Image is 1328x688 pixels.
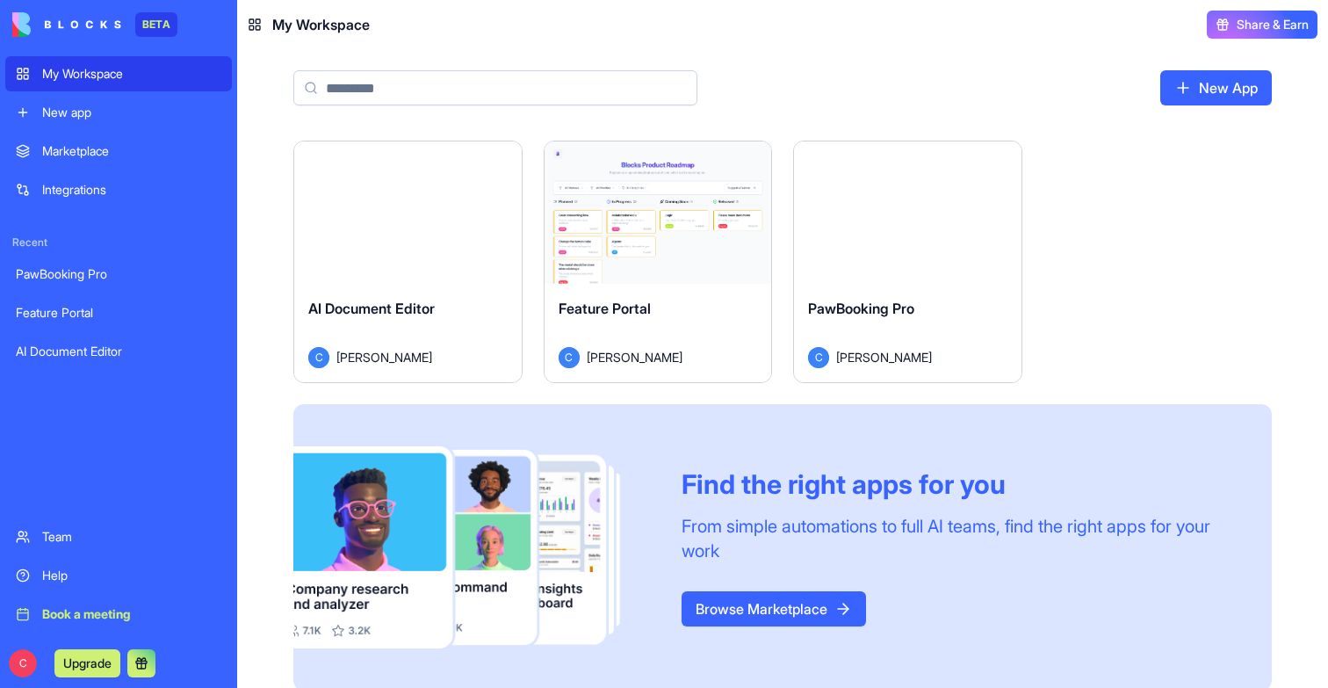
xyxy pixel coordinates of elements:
[5,597,232,632] a: Book a meeting
[293,141,523,383] a: AI Document EditorC[PERSON_NAME]
[336,348,432,366] span: [PERSON_NAME]
[1160,70,1272,105] a: New App
[5,134,232,169] a: Marketplace
[5,172,232,207] a: Integrations
[682,468,1230,500] div: Find the right apps for you
[587,348,682,366] span: [PERSON_NAME]
[793,141,1022,383] a: PawBooking ProC[PERSON_NAME]
[682,514,1230,563] div: From simple automations to full AI teams, find the right apps for your work
[9,649,37,677] span: C
[42,181,221,199] div: Integrations
[836,348,932,366] span: [PERSON_NAME]
[682,591,866,626] a: Browse Marketplace
[5,56,232,91] a: My Workspace
[5,295,232,330] a: Feature Portal
[1207,11,1317,39] button: Share & Earn
[808,300,914,317] span: PawBooking Pro
[5,519,232,554] a: Team
[12,12,177,37] a: BETA
[293,446,653,648] img: Frame_181_egmpey.png
[135,12,177,37] div: BETA
[5,235,232,250] span: Recent
[16,265,221,283] div: PawBooking Pro
[42,65,221,83] div: My Workspace
[16,304,221,322] div: Feature Portal
[308,347,329,368] span: C
[808,347,829,368] span: C
[272,14,370,35] span: My Workspace
[42,605,221,623] div: Book a meeting
[544,141,773,383] a: Feature PortalC[PERSON_NAME]
[54,649,120,677] button: Upgrade
[12,12,121,37] img: logo
[559,300,651,317] span: Feature Portal
[42,142,221,160] div: Marketplace
[5,95,232,130] a: New app
[5,334,232,369] a: AI Document Editor
[16,343,221,360] div: AI Document Editor
[54,654,120,671] a: Upgrade
[308,300,435,317] span: AI Document Editor
[1237,16,1309,33] span: Share & Earn
[559,347,580,368] span: C
[42,528,221,546] div: Team
[5,558,232,593] a: Help
[42,567,221,584] div: Help
[42,104,221,121] div: New app
[5,257,232,292] a: PawBooking Pro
